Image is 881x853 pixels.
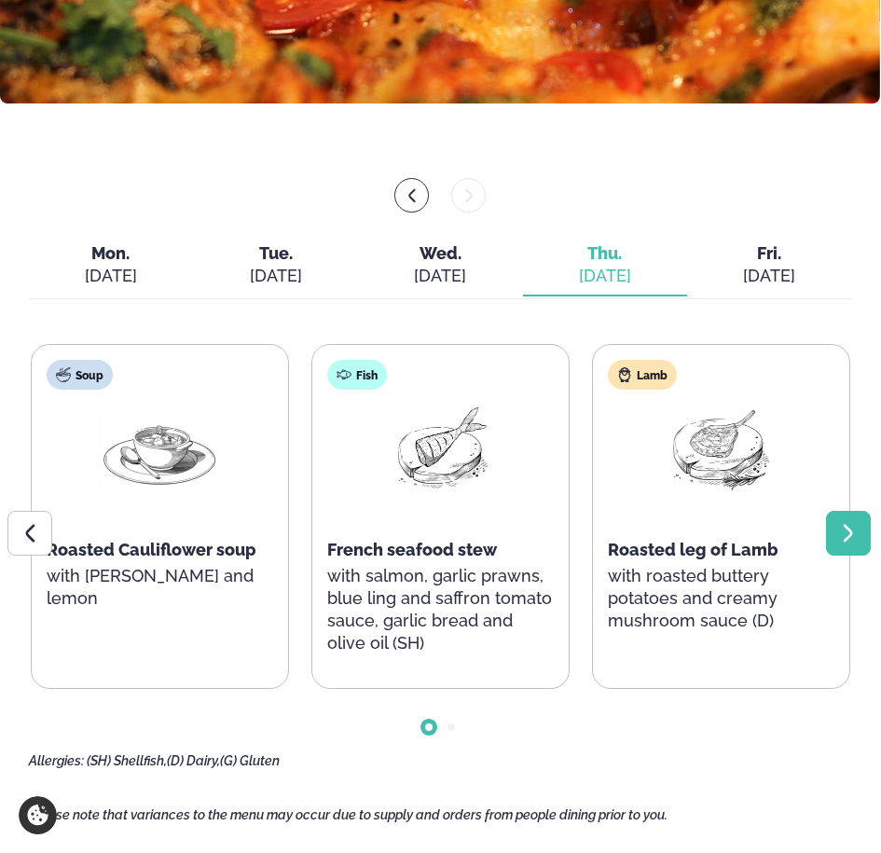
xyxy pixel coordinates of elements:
[29,807,668,822] span: Please note that variances to the menu may occur due to supply and orders from people dining prio...
[608,565,834,632] p: with roasted buttery potatoes and creamy mushroom sauce (D)
[451,178,486,213] button: menu-btn-right
[394,178,429,213] button: menu-btn-left
[608,360,677,390] div: Lamb
[167,753,220,768] span: (D) Dairy,
[538,265,673,287] div: [DATE]
[702,242,837,265] span: Fri.
[87,753,167,768] span: (SH) Shellfish,
[358,235,523,296] button: Wed. [DATE]
[44,265,179,287] div: [DATE]
[19,796,57,834] a: Cookie settings
[617,367,632,382] img: Lamb.svg
[208,265,343,287] div: [DATE]
[373,265,508,287] div: [DATE]
[193,235,358,296] button: Tue. [DATE]
[702,265,837,287] div: [DATE]
[327,360,387,390] div: Fish
[47,565,273,610] p: with [PERSON_NAME] and lemon
[56,367,71,382] img: soup.svg
[100,405,219,491] img: Soup.png
[29,235,194,296] button: Mon. [DATE]
[523,235,688,296] button: Thu. [DATE]
[29,753,84,768] span: Allergies:
[208,242,343,265] span: Tue.
[327,565,554,654] p: with salmon, garlic prawns, blue ling and saffron tomato sauce, garlic bread and olive oil (SH)
[425,723,433,731] span: Go to slide 1
[373,242,508,265] span: Wed.
[380,405,500,491] img: Fish.png
[47,360,113,390] div: Soup
[661,405,780,491] img: Lamb-Meat.png
[220,753,280,768] span: (G) Gluten
[687,235,852,296] button: Fri. [DATE]
[327,540,497,559] span: French seafood stew
[337,367,351,382] img: fish.svg
[608,540,778,559] span: Roasted leg of Lamb
[538,242,673,265] span: Thu.
[447,723,455,731] span: Go to slide 2
[47,540,256,559] span: Roasted Cauliflower soup
[44,242,179,265] span: Mon.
